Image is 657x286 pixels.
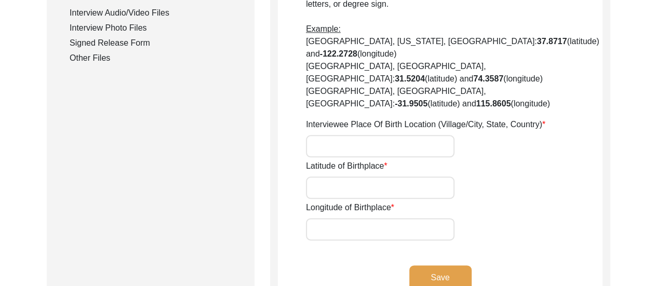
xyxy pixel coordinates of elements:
[537,37,567,46] b: 37.8717
[306,160,387,172] label: Latitude of Birthplace
[473,74,503,83] b: 74.3587
[70,7,242,19] div: Interview Audio/Video Files
[306,201,394,214] label: Longitude of Birthplace
[476,99,511,108] b: 115.8605
[306,118,545,131] label: Interviewee Place Of Birth Location (Village/City, State, Country)
[395,99,427,108] b: -31.9505
[320,49,357,58] b: -122.2728
[306,24,341,33] span: Example:
[395,74,425,83] b: 31.5204
[70,52,242,64] div: Other Files
[70,22,242,34] div: Interview Photo Files
[70,37,242,49] div: Signed Release Form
